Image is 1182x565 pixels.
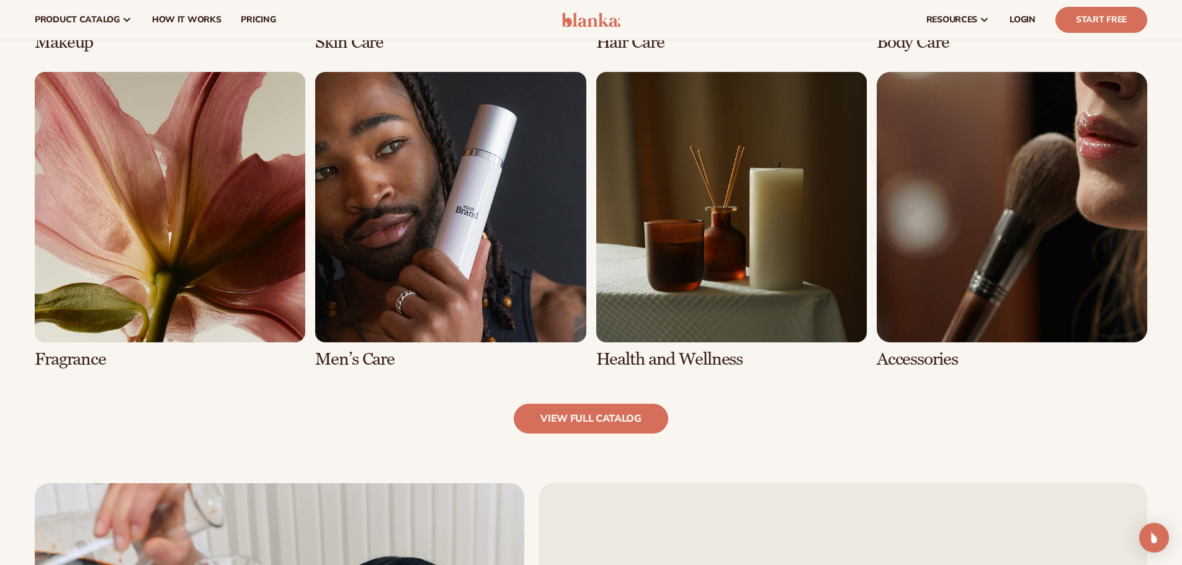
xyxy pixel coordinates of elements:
[877,33,1147,52] h3: Body Care
[877,72,1147,369] div: 8 / 8
[35,72,305,369] div: 5 / 8
[35,33,305,52] h3: Makeup
[315,33,586,52] h3: Skin Care
[514,404,668,434] a: view full catalog
[1010,15,1036,25] span: LOGIN
[315,72,586,369] div: 6 / 8
[596,72,867,369] div: 7 / 8
[152,15,222,25] span: How It Works
[35,15,120,25] span: product catalog
[562,12,620,27] img: logo
[596,33,867,52] h3: Hair Care
[1055,7,1147,33] a: Start Free
[926,15,977,25] span: resources
[241,15,275,25] span: pricing
[1139,523,1169,553] div: Open Intercom Messenger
